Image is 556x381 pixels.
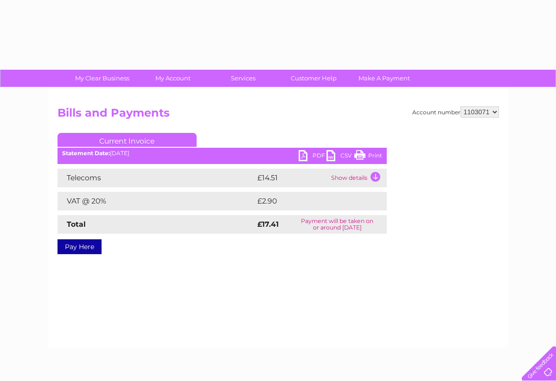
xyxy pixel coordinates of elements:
a: CSV [326,150,354,164]
td: £14.51 [255,169,329,187]
td: Show details [329,169,387,187]
strong: £17.41 [257,220,279,229]
a: Customer Help [275,70,352,87]
a: Make A Payment [346,70,422,87]
a: My Account [134,70,211,87]
div: [DATE] [58,150,387,157]
td: Telecoms [58,169,255,187]
a: Services [205,70,281,87]
td: Payment will be taken on or around [DATE] [288,215,386,234]
a: Print [354,150,382,164]
a: My Clear Business [64,70,141,87]
td: VAT @ 20% [58,192,255,210]
h2: Bills and Payments [58,106,499,124]
a: PDF [299,150,326,164]
a: Current Invoice [58,133,197,147]
a: Pay Here [58,239,102,254]
div: Account number [412,106,499,118]
b: Statement Date: [62,150,110,157]
strong: Total [67,220,86,229]
td: £2.90 [255,192,365,210]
